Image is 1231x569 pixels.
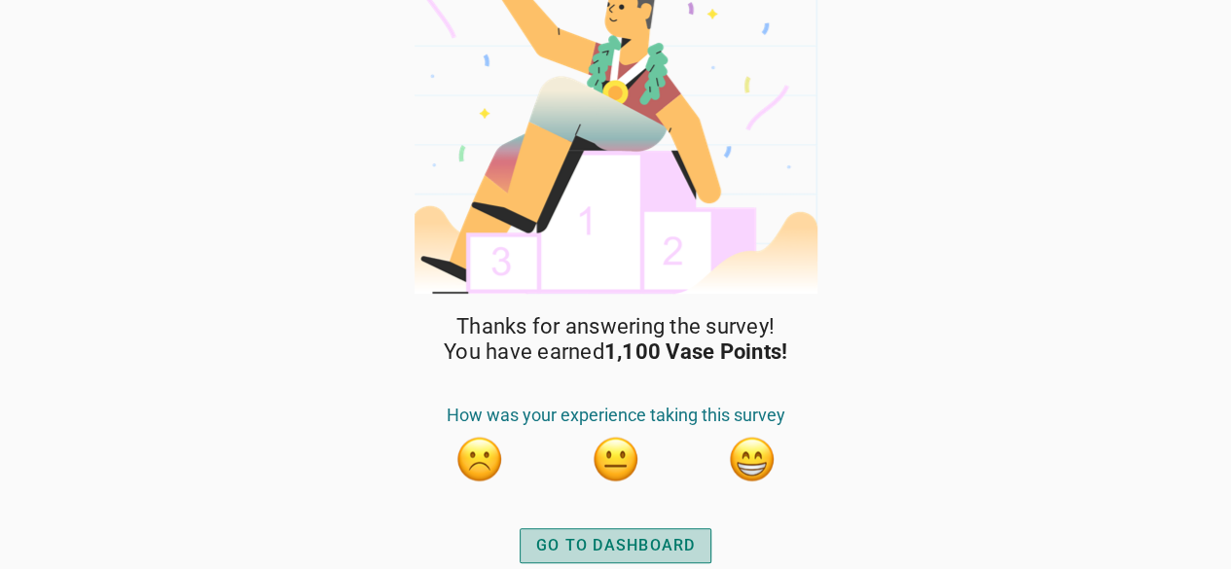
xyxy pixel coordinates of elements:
[604,339,788,364] strong: 1,100 Vase Points!
[536,534,696,557] div: GO TO DASHBOARD
[520,528,712,563] button: GO TO DASHBOARD
[412,405,820,436] div: How was your experience taking this survey
[456,314,775,339] span: Thanks for answering the survey!
[444,339,787,365] span: You have earned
